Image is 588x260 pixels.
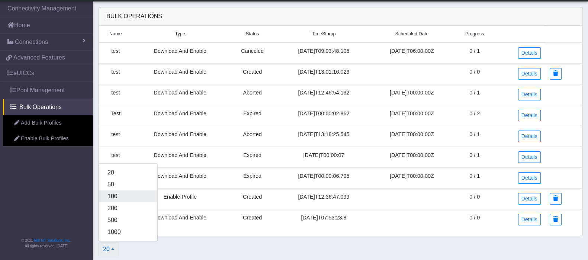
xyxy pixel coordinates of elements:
td: [DATE]T00:00:00Z [370,126,453,147]
td: Test [99,105,132,126]
a: Details [518,172,541,184]
td: test [99,147,132,167]
td: Created [228,63,277,84]
td: [DATE]T00:00:07 [277,147,370,167]
a: Details [518,110,541,121]
td: Enable Profile [132,188,228,209]
a: Bulk Operations [3,99,93,115]
td: Download And Enable [132,167,228,188]
td: [DATE]T12:36:47.099 [277,188,370,209]
td: Canceled [228,42,277,64]
td: [DATE]T00:00:06.795 [277,167,370,188]
td: [DATE]T00:00:02.862 [277,105,370,126]
td: 0 / 1 [453,126,496,147]
td: Download And Enable [132,63,228,84]
td: [DATE]T13:01:16.023 [277,63,370,84]
td: Created [228,188,277,209]
td: Aborted [228,84,277,105]
span: Name [109,31,122,38]
td: [DATE]T09:03:48.105 [277,42,370,64]
a: Details [518,131,541,142]
td: 0 / 1 [453,84,496,105]
a: Telit IoT Solutions, Inc. [33,238,71,243]
button: 1000 [99,226,157,238]
td: Download And Enable [132,147,228,167]
td: 0 / 0 [453,209,496,230]
td: [DATE]T12:46:54.132 [277,84,370,105]
td: [DATE]T07:53:23.8 [277,209,370,230]
td: [DATE]T06:00:00Z [370,42,453,64]
td: Download And Enable [132,209,228,230]
span: Status [246,31,259,38]
td: Download And Enable [132,126,228,147]
td: Expired [228,167,277,188]
span: Advanced Features [13,53,65,62]
a: Add Bulk Profiles [3,115,93,131]
td: [DATE]T00:00:00Z [370,84,453,105]
td: test [99,63,132,84]
td: Download And Enable [132,42,228,64]
td: Download And Enable [132,105,228,126]
td: [DATE]T00:00:00Z [370,147,453,167]
span: TimeStamp [312,31,335,38]
td: Created [228,209,277,230]
a: Details [518,89,541,100]
div: 20 [98,163,158,241]
button: 50 [99,179,157,190]
a: Details [518,193,541,205]
span: Type [175,31,185,38]
td: test [99,126,132,147]
td: Download And Enable [132,84,228,105]
button: 200 [99,202,157,214]
td: test [99,42,132,64]
a: Details [518,68,541,80]
td: Expired [228,147,277,167]
a: Enable Bulk Profiles [3,131,93,147]
td: test [99,84,132,105]
td: [DATE]T13:18:25.545 [277,126,370,147]
button: 20 [98,242,119,256]
button: 100 [99,190,157,202]
button: 20 [99,167,157,179]
td: 0 / 1 [453,167,496,188]
a: Details [518,47,541,59]
button: 500 [99,214,157,226]
a: Details [518,214,541,225]
td: 0 / 0 [453,63,496,84]
td: 0 / 1 [453,42,496,64]
td: [DATE]T00:00:00Z [370,105,453,126]
td: [DATE]T00:00:00Z [370,167,453,188]
td: 0 / 1 [453,147,496,167]
td: Expired [228,105,277,126]
span: Bulk Operations [19,103,62,112]
a: Details [518,151,541,163]
td: Aborted [228,126,277,147]
td: 0 / 0 [453,188,496,209]
span: Connections [15,38,48,46]
a: Pool Management [3,82,93,99]
td: 0 / 2 [453,105,496,126]
span: Scheduled Date [395,31,428,38]
span: Progress [465,31,484,38]
div: Bulk Operations [101,12,580,21]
